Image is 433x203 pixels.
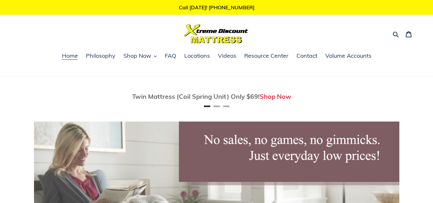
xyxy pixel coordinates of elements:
span: FAQ [165,52,176,60]
a: Home [59,51,81,61]
button: Page 3 [223,106,229,107]
span: Twin Mattress (Coil Spring Unit) Only $69! [132,92,260,100]
a: Videos [215,51,239,61]
span: Home [62,52,78,60]
span: Volume Accounts [325,52,371,60]
a: Philosophy [83,51,119,61]
span: Philosophy [86,52,115,60]
button: Shop Now [120,51,160,61]
span: Videos [218,52,236,60]
span: Locations [184,52,210,60]
button: Page 2 [213,106,220,107]
a: Resource Center [241,51,292,61]
a: Contact [293,51,321,61]
span: Shop Now [123,52,151,60]
a: Shop Now [260,92,291,100]
span: Contact [296,52,317,60]
a: Volume Accounts [322,51,375,61]
button: Page 1 [204,106,210,107]
span: Resource Center [244,52,288,60]
a: Locations [181,51,213,61]
a: FAQ [162,51,179,61]
img: Xtreme Discount Mattress [184,24,248,43]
